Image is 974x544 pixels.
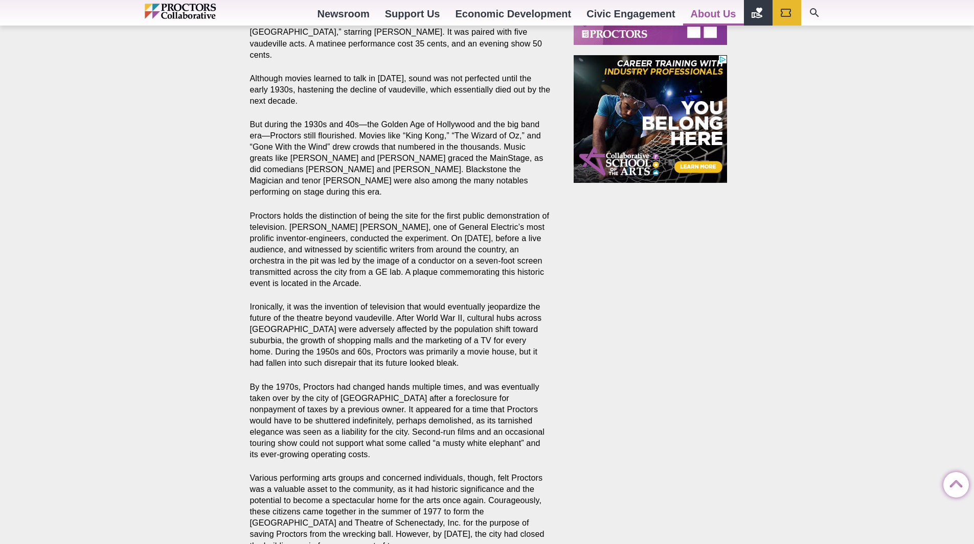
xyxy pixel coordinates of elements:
[250,119,551,198] p: But during the 1930s and 40s—the Golden Age of Hollywood and the big band era—Proctors still flou...
[250,73,551,107] p: Although movies learned to talk in [DATE], sound was not perfected until the early 1930s, hasteni...
[943,472,964,493] a: Back to Top
[574,55,727,183] iframe: Advertisement
[250,382,551,461] p: By the 1970s, Proctors had changed hands multiple times, and was eventually taken over by the cit...
[250,210,551,290] p: Proctors holds the distinction of being the site for the first public demonstration of television...
[145,4,260,19] img: Proctors logo
[250,301,551,369] p: Ironically, it was the invention of television that would eventually jeopardize the future of the...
